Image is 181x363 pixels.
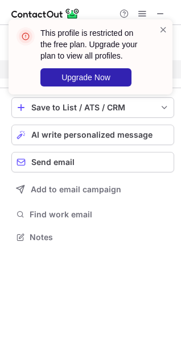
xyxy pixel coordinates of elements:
[31,185,121,194] span: Add to email campaign
[30,209,170,220] span: Find work email
[11,152,174,172] button: Send email
[11,7,80,20] img: ContactOut v5.3.10
[11,125,174,145] button: AI write personalized message
[31,158,75,167] span: Send email
[11,229,174,245] button: Notes
[17,27,35,46] img: error
[61,73,110,82] span: Upgrade Now
[11,207,174,222] button: Find work email
[30,232,170,242] span: Notes
[40,27,145,61] header: This profile is restricted on the free plan. Upgrade your plan to view all profiles.
[40,68,131,86] button: Upgrade Now
[11,179,174,200] button: Add to email campaign
[31,130,153,139] span: AI write personalized message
